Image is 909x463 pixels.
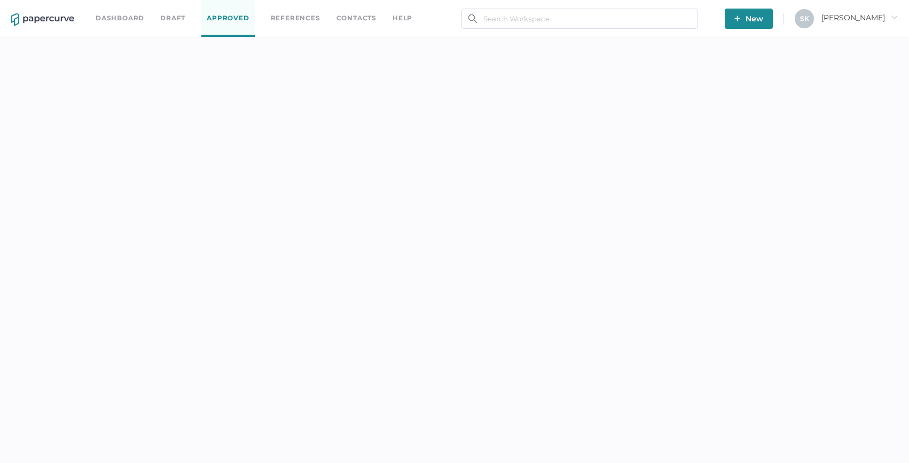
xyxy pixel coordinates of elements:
img: search.bf03fe8b.svg [468,14,477,23]
img: plus-white.e19ec114.svg [734,15,740,21]
span: S K [800,14,809,22]
a: Contacts [336,12,377,24]
div: help [393,12,412,24]
a: Draft [160,12,185,24]
button: New [725,9,773,29]
input: Search Workspace [461,9,698,29]
i: arrow_right [890,13,898,21]
img: papercurve-logo-colour.7244d18c.svg [11,13,74,26]
a: Dashboard [96,12,144,24]
a: References [271,12,320,24]
span: [PERSON_NAME] [821,13,898,22]
span: New [734,9,763,29]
